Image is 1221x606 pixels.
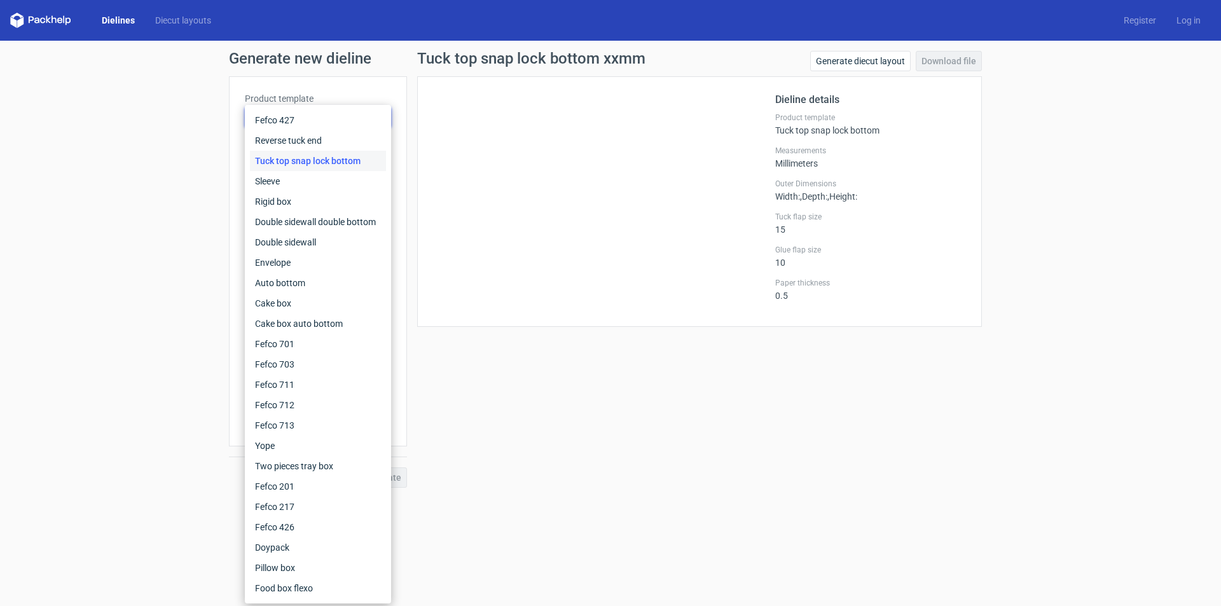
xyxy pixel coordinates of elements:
[1166,14,1211,27] a: Log in
[250,415,386,436] div: Fefco 713
[250,212,386,232] div: Double sidewall double bottom
[810,51,911,71] a: Generate diecut layout
[775,245,966,255] label: Glue flap size
[250,497,386,517] div: Fefco 217
[775,278,966,288] label: Paper thickness
[775,212,966,222] label: Tuck flap size
[250,395,386,415] div: Fefco 712
[250,578,386,598] div: Food box flexo
[775,92,966,107] h2: Dieline details
[775,245,966,268] div: 10
[250,171,386,191] div: Sleeve
[775,113,966,123] label: Product template
[250,191,386,212] div: Rigid box
[145,14,221,27] a: Diecut layouts
[250,110,386,130] div: Fefco 427
[827,191,857,202] span: , Height :
[250,232,386,252] div: Double sidewall
[775,113,966,135] div: Tuck top snap lock bottom
[250,354,386,375] div: Fefco 703
[250,252,386,273] div: Envelope
[800,191,827,202] span: , Depth :
[1114,14,1166,27] a: Register
[245,92,391,105] label: Product template
[775,146,966,169] div: Millimeters
[775,146,966,156] label: Measurements
[229,51,992,66] h1: Generate new dieline
[250,130,386,151] div: Reverse tuck end
[775,179,966,189] label: Outer Dimensions
[250,456,386,476] div: Two pieces tray box
[250,334,386,354] div: Fefco 701
[250,558,386,578] div: Pillow box
[775,191,800,202] span: Width :
[92,14,145,27] a: Dielines
[775,278,966,301] div: 0.5
[250,476,386,497] div: Fefco 201
[250,537,386,558] div: Doypack
[250,517,386,537] div: Fefco 426
[775,212,966,235] div: 15
[250,273,386,293] div: Auto bottom
[250,293,386,313] div: Cake box
[250,375,386,395] div: Fefco 711
[250,436,386,456] div: Yope
[250,151,386,171] div: Tuck top snap lock bottom
[250,313,386,334] div: Cake box auto bottom
[417,51,645,66] h1: Tuck top snap lock bottom xxmm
